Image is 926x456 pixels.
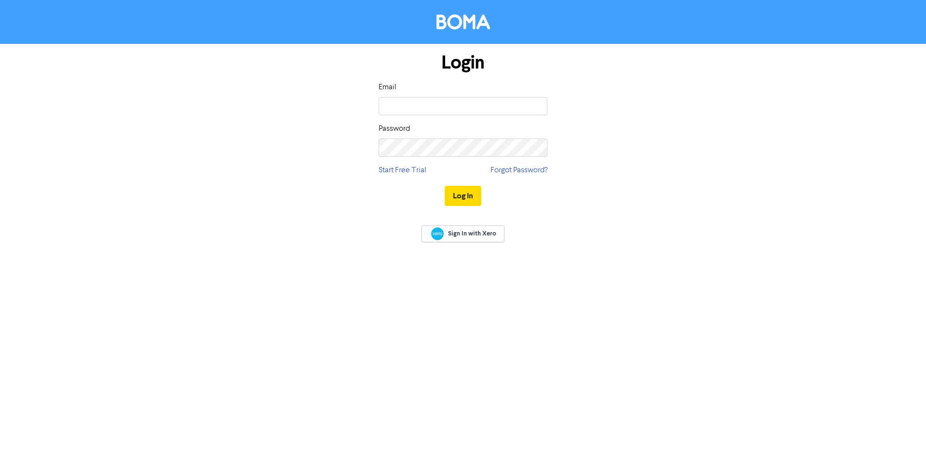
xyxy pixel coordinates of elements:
[445,186,481,206] button: Log In
[379,52,547,74] h1: Login
[379,82,396,93] label: Email
[379,165,426,176] a: Start Free Trial
[431,227,444,240] img: Xero logo
[490,165,547,176] a: Forgot Password?
[422,225,504,242] a: Sign In with Xero
[379,123,410,135] label: Password
[436,14,490,29] img: BOMA Logo
[448,229,496,238] span: Sign In with Xero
